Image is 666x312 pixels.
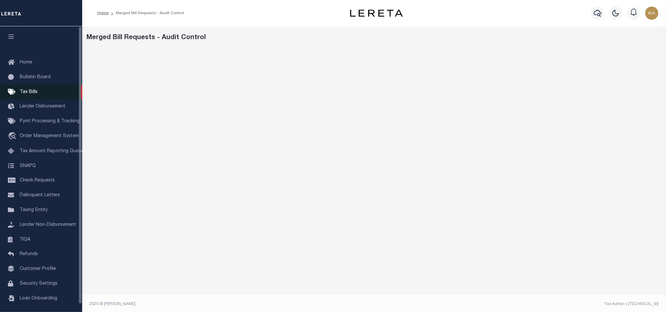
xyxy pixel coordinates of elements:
span: Security Settings [20,281,58,286]
div: Merged Bill Requests - Audit Control [87,33,662,43]
span: Home [20,60,32,65]
span: SNAPQ [20,163,36,168]
span: Delinquent Letters [20,193,60,198]
span: Tax Amount Reporting Queue [20,149,84,154]
span: Customer Profile [20,267,56,271]
span: Lender Disbursement [20,104,65,109]
i: travel_explore [8,132,18,141]
span: Refunds [20,252,38,256]
span: Taxing Entity [20,208,48,212]
span: Check Requests [20,178,55,183]
li: Merged Bill Requests - Audit Control [108,10,184,16]
span: Tax Bills [20,90,37,94]
a: Home [97,11,108,15]
div: 2025 © [PERSON_NAME]. [85,301,374,307]
span: TIQA [20,237,30,242]
span: Lender Non-Disbursement [20,223,76,227]
span: Pymt Processing & Tracking [20,119,80,124]
span: Order Management System [20,134,79,138]
span: Bulletin Board [20,75,51,80]
img: logo-dark.svg [350,10,403,17]
img: svg+xml;base64,PHN2ZyB4bWxucz0iaHR0cDovL3d3dy53My5vcmcvMjAwMC9zdmciIHBvaW50ZXItZXZlbnRzPSJub25lIi... [645,7,658,20]
span: Loan Onboarding [20,296,57,301]
div: Tax Admin v.[TECHNICAL_ID] [379,301,659,307]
